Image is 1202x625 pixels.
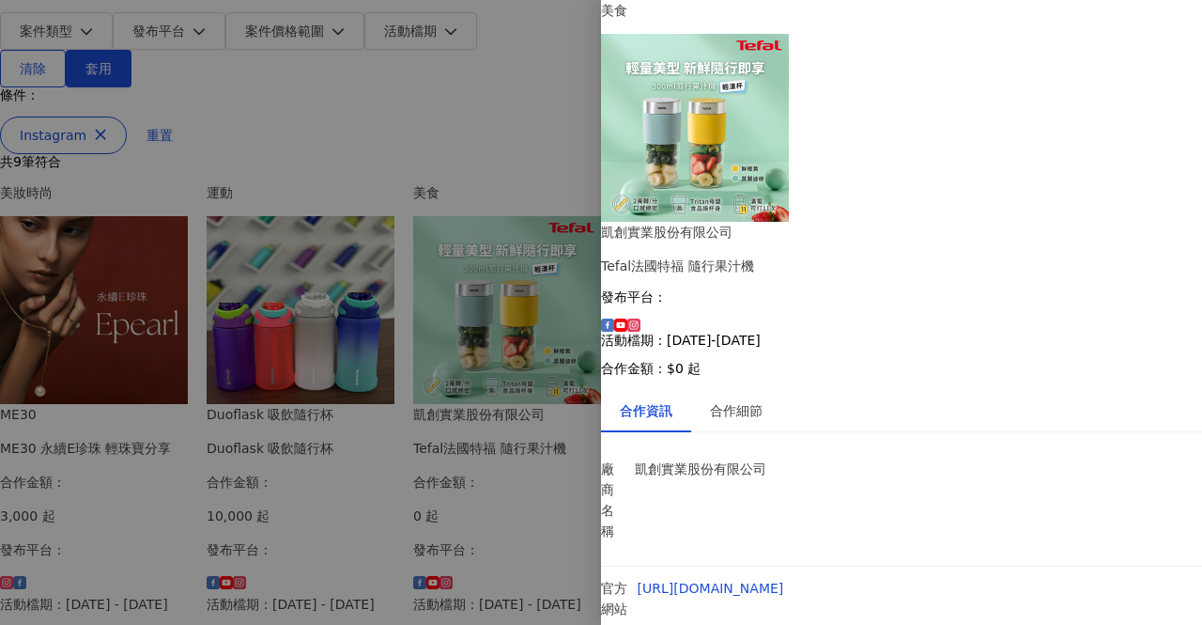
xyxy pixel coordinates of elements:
[601,459,625,541] p: 廠商名稱
[635,459,794,479] p: 凱創實業股份有限公司
[638,581,784,596] a: [URL][DOMAIN_NAME]
[601,333,1202,348] p: 活動檔期：[DATE]-[DATE]
[601,289,1202,305] p: 發布平台：
[601,256,1202,276] div: Tefal法國特福 隨行果汁機
[601,578,628,619] p: 官方網站
[620,400,672,421] div: 合作資訊
[710,400,763,421] div: 合作細節
[601,222,1202,242] div: 凱創實業股份有限公司
[601,361,1202,376] p: 合作金額： $0 起
[601,34,789,222] img: Tefal法國特福 隨行果汁機開團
